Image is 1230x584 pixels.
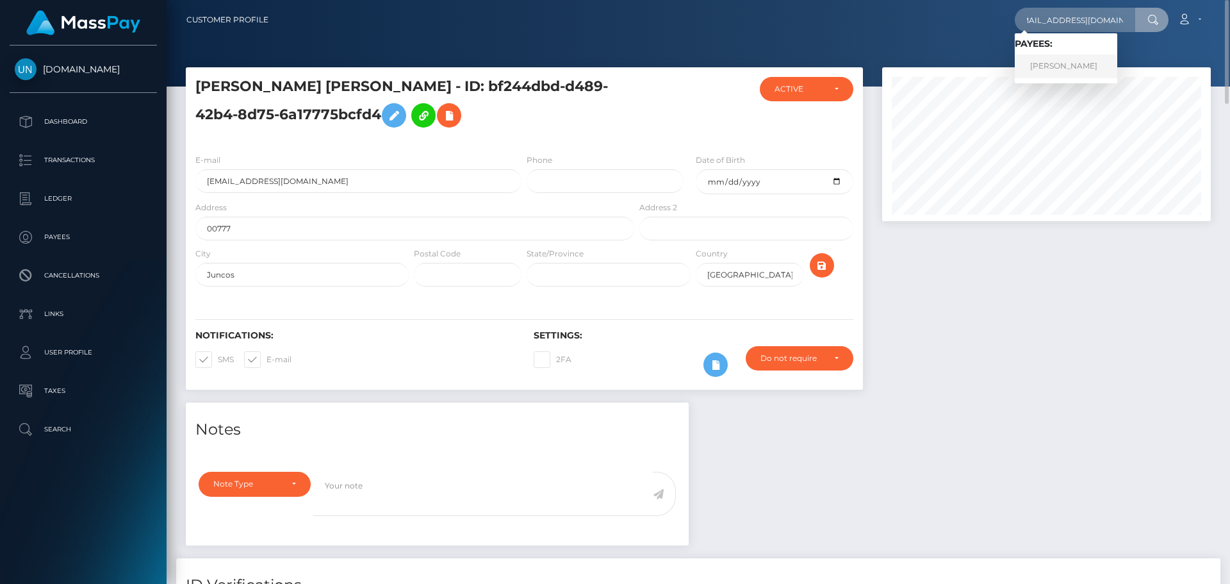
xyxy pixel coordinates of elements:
a: Search [10,413,157,446]
a: Ledger [10,183,157,215]
a: Links [10,298,157,330]
div: Note Type [213,479,281,489]
a: User Profile [10,337,157,369]
p: Search [15,420,152,439]
input: Search... [1015,8,1135,32]
button: ACTIVE [760,77,853,101]
p: Cancellations [15,266,152,285]
a: Taxes [10,375,157,407]
a: Customer Profile [186,6,268,33]
p: Links [15,305,152,324]
label: E-mail [244,351,291,368]
h4: Notes [195,419,679,441]
p: Ledger [15,189,152,208]
label: SMS [195,351,234,368]
div: ACTIVE [775,84,824,94]
p: Dashboard [15,112,152,131]
p: User Profile [15,343,152,362]
label: Phone [527,154,552,166]
label: 2FA [534,351,571,368]
a: [PERSON_NAME] [1015,54,1117,78]
h5: [PERSON_NAME] [PERSON_NAME] - ID: bf244dbd-d489-42b4-8d75-6a17775bcfd4 [195,77,627,134]
button: Do not require [746,346,853,371]
img: Unlockt.me [15,58,37,80]
h6: Settings: [534,330,853,341]
a: Cancellations [10,260,157,292]
label: City [195,248,211,260]
h6: Notifications: [195,330,514,341]
div: Do not require [760,353,824,363]
p: Transactions [15,151,152,170]
label: Address 2 [639,202,677,213]
a: Payees [10,221,157,253]
label: E-mail [195,154,220,166]
label: Postal Code [414,248,461,260]
span: [DOMAIN_NAME] [10,63,157,75]
img: MassPay Logo [26,10,140,35]
p: Payees [15,228,152,247]
label: Date of Birth [696,154,745,166]
button: Note Type [199,472,311,496]
label: Address [195,202,227,213]
a: Transactions [10,144,157,176]
label: State/Province [527,248,584,260]
label: Country [696,248,728,260]
p: Taxes [15,381,152,401]
h6: Payees: [1015,38,1117,49]
a: Dashboard [10,106,157,138]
